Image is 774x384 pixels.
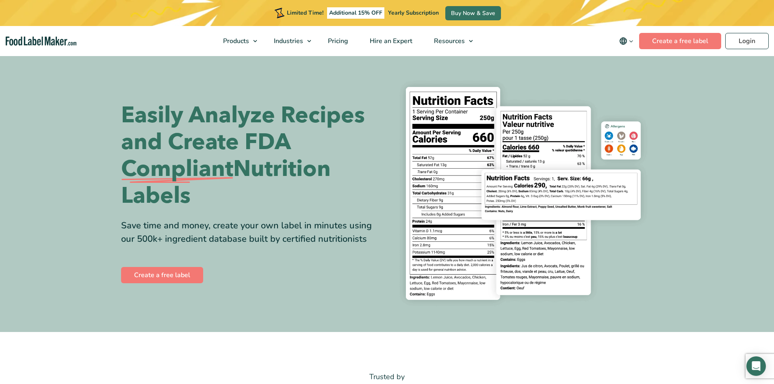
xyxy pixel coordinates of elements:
[445,6,501,20] a: Buy Now & Save
[221,37,250,46] span: Products
[746,356,766,376] div: Open Intercom Messenger
[121,102,381,209] h1: Easily Analyze Recipes and Create FDA Nutrition Labels
[639,33,721,49] a: Create a free label
[121,371,653,383] p: Trusted by
[317,26,357,56] a: Pricing
[212,26,261,56] a: Products
[423,26,477,56] a: Resources
[325,37,349,46] span: Pricing
[287,9,323,17] span: Limited Time!
[327,7,384,19] span: Additional 15% OFF
[725,33,769,49] a: Login
[359,26,421,56] a: Hire an Expert
[271,37,304,46] span: Industries
[388,9,439,17] span: Yearly Subscription
[121,219,381,246] div: Save time and money, create your own label in minutes using our 500k+ ingredient database built b...
[121,156,233,182] span: Compliant
[121,267,203,283] a: Create a free label
[367,37,413,46] span: Hire an Expert
[263,26,315,56] a: Industries
[431,37,466,46] span: Resources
